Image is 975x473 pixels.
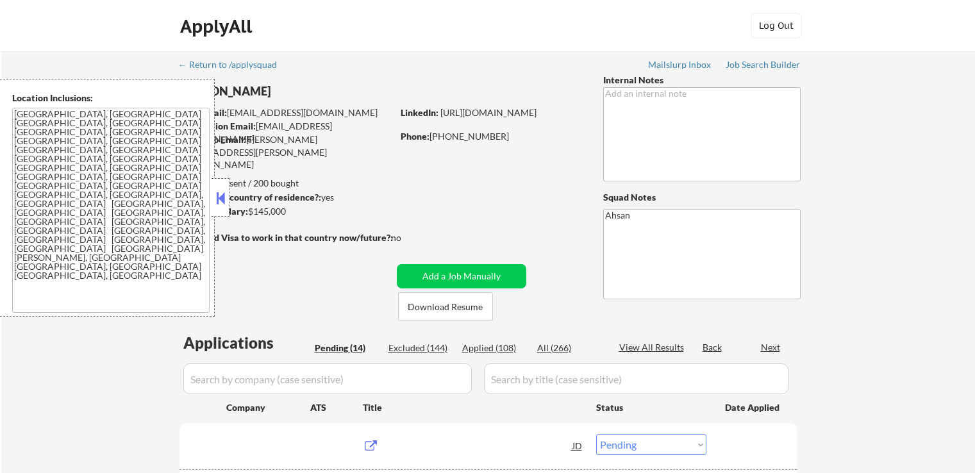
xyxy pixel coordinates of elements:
div: [EMAIL_ADDRESS][DOMAIN_NAME] [180,106,392,119]
div: Job Search Builder [726,60,801,69]
div: 108 sent / 200 bought [179,177,392,190]
strong: Phone: [401,131,429,142]
input: Search by title (case sensitive) [484,363,788,394]
div: Squad Notes [603,191,801,204]
div: Back [703,341,723,354]
div: $145,000 [179,205,392,218]
a: [URL][DOMAIN_NAME] [440,107,537,118]
strong: LinkedIn: [401,107,438,118]
button: Download Resume [398,292,493,321]
div: [EMAIL_ADDRESS][DOMAIN_NAME] [180,120,392,145]
div: Status [596,395,706,419]
div: Excluded (144) [388,342,453,354]
div: All (266) [537,342,601,354]
div: ← Return to /applysquad [178,60,289,69]
div: yes [179,191,388,204]
div: [PERSON_NAME] [179,83,443,99]
div: no [391,231,428,244]
a: ← Return to /applysquad [178,60,289,72]
div: [PHONE_NUMBER] [401,130,582,143]
strong: Can work in country of residence?: [179,192,321,203]
div: Pending (14) [315,342,379,354]
div: View All Results [619,341,688,354]
div: Mailslurp Inbox [648,60,712,69]
div: Applied (108) [462,342,526,354]
div: JD [571,434,584,457]
div: Company [226,401,310,414]
div: [PERSON_NAME][EMAIL_ADDRESS][PERSON_NAME][DOMAIN_NAME] [179,133,392,171]
div: Date Applied [725,401,781,414]
button: Add a Job Manually [397,264,526,288]
a: Mailslurp Inbox [648,60,712,72]
div: Internal Notes [603,74,801,87]
div: ATS [310,401,363,414]
div: Next [761,341,781,354]
a: Job Search Builder [726,60,801,72]
input: Search by company (case sensitive) [183,363,472,394]
button: Log Out [751,13,802,38]
div: Location Inclusions: [12,92,210,104]
div: Title [363,401,584,414]
strong: Will need Visa to work in that country now/future?: [179,232,393,243]
div: Applications [183,335,310,351]
div: ApplyAll [180,15,256,37]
